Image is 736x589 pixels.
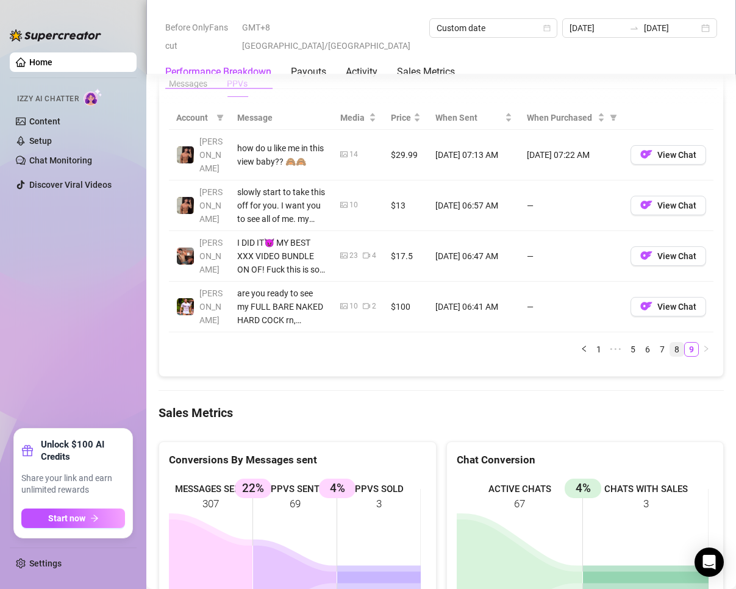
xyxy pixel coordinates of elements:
[177,248,194,265] img: Osvaldo
[631,304,706,314] a: OFView Chat
[655,342,670,357] li: 7
[242,18,422,55] span: GMT+8 [GEOGRAPHIC_DATA]/[GEOGRAPHIC_DATA]
[346,65,377,79] div: Activity
[384,106,428,130] th: Price
[340,151,348,158] span: picture
[657,150,696,160] span: View Chat
[656,343,669,356] a: 7
[606,342,626,357] span: •••
[199,288,223,325] span: [PERSON_NAME]
[230,106,333,130] th: Message
[384,282,428,332] td: $100
[349,250,358,262] div: 23
[199,137,223,173] span: [PERSON_NAME]
[435,111,502,124] span: When Sent
[685,343,698,356] a: 9
[384,180,428,231] td: $13
[29,57,52,67] a: Home
[237,185,326,226] div: slowly start to take this off for you. I want you to see all of me. my chest, my [MEDICAL_DATA], ...
[629,23,639,33] span: swap-right
[169,452,426,468] div: Conversions By Messages sent
[90,514,99,523] span: arrow-right
[333,106,384,130] th: Media
[291,65,326,79] div: Payouts
[340,111,366,124] span: Media
[428,106,520,130] th: When Sent
[640,199,652,211] img: OF
[520,282,623,332] td: —
[372,250,376,262] div: 4
[363,252,370,259] span: video-camera
[17,93,79,105] span: Izzy AI Chatter
[577,342,591,357] li: Previous Page
[606,342,626,357] li: Previous 5 Pages
[591,342,606,357] li: 1
[657,302,696,312] span: View Chat
[48,513,85,523] span: Start now
[437,19,550,37] span: Custom date
[428,231,520,282] td: [DATE] 06:47 AM
[610,114,617,121] span: filter
[640,300,652,312] img: OF
[177,146,194,163] img: Zach
[199,187,223,224] span: [PERSON_NAME]
[177,298,194,315] img: Hector
[543,24,551,32] span: calendar
[657,251,696,261] span: View Chat
[520,180,623,231] td: —
[699,342,713,357] li: Next Page
[21,473,125,496] span: Share your link and earn unlimited rewards
[626,342,640,357] li: 5
[340,201,348,209] span: picture
[29,180,112,190] a: Discover Viral Videos
[640,249,652,262] img: OF
[176,111,212,124] span: Account
[631,246,706,266] button: OFView Chat
[670,343,684,356] a: 8
[640,148,652,160] img: OF
[41,438,125,463] strong: Unlock $100 AI Credits
[428,130,520,180] td: [DATE] 07:13 AM
[165,18,235,55] span: Before OnlyFans cut
[391,111,411,124] span: Price
[349,199,358,211] div: 10
[216,114,224,121] span: filter
[237,141,326,168] div: how do u like me in this view baby?? 🙈🙈
[592,343,606,356] a: 1
[349,301,358,312] div: 10
[165,65,271,79] div: Performance Breakdown
[29,155,92,165] a: Chat Monitoring
[520,130,623,180] td: [DATE] 07:22 AM
[457,452,714,468] div: Chat Conversion
[177,197,194,214] img: Zach
[363,302,370,310] span: video-camera
[397,65,455,79] div: Sales Metrics
[29,116,60,126] a: Content
[607,109,620,127] span: filter
[581,345,588,352] span: left
[631,297,706,316] button: OFView Chat
[631,152,706,162] a: OFView Chat
[520,106,623,130] th: When Purchased
[631,145,706,165] button: OFView Chat
[702,345,710,352] span: right
[21,444,34,457] span: gift
[641,343,654,356] a: 6
[657,201,696,210] span: View Chat
[29,559,62,568] a: Settings
[527,111,595,124] span: When Purchased
[237,236,326,276] div: I DID IT😈 MY BEST XXX VIDEO BUNDLE ON OF! Fuck this is so good, boy on boy, girl on girl, spreadi...
[214,109,226,127] span: filter
[340,252,348,259] span: picture
[670,342,684,357] li: 8
[570,21,624,35] input: Start date
[629,23,639,33] span: to
[631,203,706,213] a: OFView Chat
[644,21,699,35] input: End date
[199,238,223,274] span: [PERSON_NAME]
[159,404,724,421] h4: Sales Metrics
[84,88,102,106] img: AI Chatter
[577,342,591,357] button: left
[695,548,724,577] div: Open Intercom Messenger
[340,302,348,310] span: picture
